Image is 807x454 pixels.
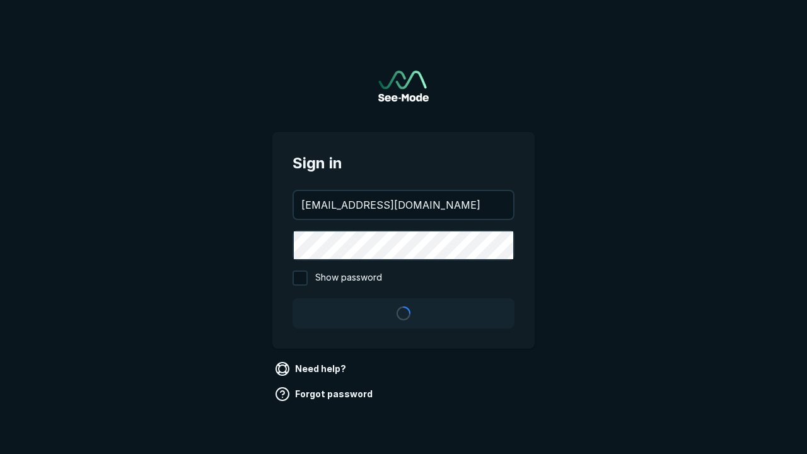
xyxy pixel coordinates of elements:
span: Show password [315,271,382,286]
input: your@email.com [294,191,513,219]
a: Go to sign in [378,71,429,102]
a: Forgot password [272,384,378,404]
a: Need help? [272,359,351,379]
img: See-Mode Logo [378,71,429,102]
span: Sign in [293,152,514,175]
